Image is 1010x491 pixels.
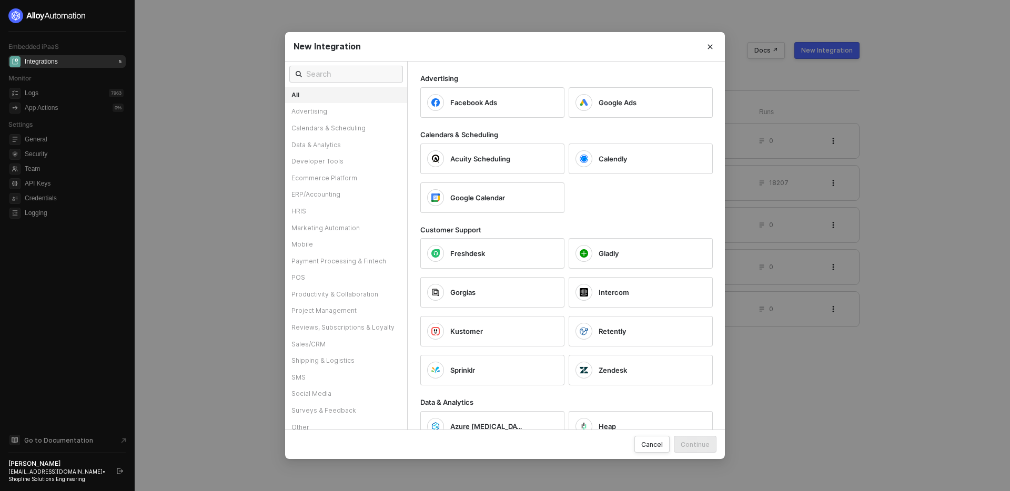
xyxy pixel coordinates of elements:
span: Retently [599,326,627,336]
img: icon [431,155,440,163]
span: Heap [599,422,616,431]
span: icon-search [296,70,302,78]
span: Azure [MEDICAL_DATA] Analytics [450,422,525,431]
div: Payment Processing & Fintech [285,253,407,270]
div: Developer Tools [285,153,407,170]
div: Ecommerce Platform [285,170,407,187]
div: Advertising [285,103,407,120]
img: icon [580,422,588,431]
button: Cancel [634,436,670,453]
span: Kustomer [450,326,483,336]
div: Marketing Automation [285,220,407,237]
div: Productivity & Collaboration [285,286,407,303]
img: icon [431,249,440,258]
div: Social Media [285,385,407,402]
div: Project Management [285,302,407,319]
button: Continue [674,436,716,453]
img: icon [580,155,588,163]
div: POS [285,269,407,286]
div: Shipping & Logistics [285,352,407,369]
div: Cancel [641,440,663,449]
div: SMS [285,369,407,386]
div: Sales/CRM [285,336,407,353]
span: Acuity Scheduling [450,154,510,163]
span: Zendesk [599,365,627,375]
div: Advertising [420,74,725,83]
span: Intercom [599,288,629,297]
img: icon [580,98,588,107]
img: icon [580,327,588,335]
div: Customer Support [420,226,725,234]
div: Calendars & Scheduling [285,120,407,137]
div: Reviews, Subscriptions & Loyalty [285,319,407,336]
div: New Integration [294,41,716,52]
div: All [285,87,407,104]
span: Google Calendar [450,193,505,202]
img: icon [431,193,440,202]
span: Sprinklr [450,365,475,375]
img: icon [431,366,440,374]
button: Close [695,32,725,62]
div: ERP/Accounting [285,186,407,203]
span: Facebook Ads [450,98,497,107]
input: Search [306,68,397,80]
div: Surveys & Feedback [285,402,407,419]
img: icon [580,249,588,258]
div: Other [285,419,407,436]
img: icon [431,422,440,431]
img: icon [431,327,440,335]
span: Gorgias [450,288,476,297]
img: icon [431,98,440,107]
div: HRIS [285,203,407,220]
span: Calendly [599,154,628,163]
img: icon [431,288,440,296]
div: Mobile [285,236,407,253]
img: icon [580,288,588,296]
span: Google Ads [599,98,637,107]
div: Data & Analytics [285,137,407,154]
img: icon [580,366,588,374]
div: Calendars & Scheduling [420,130,725,139]
span: Gladly [599,249,619,258]
div: Data & Analytics [420,398,725,407]
span: Freshdesk [450,249,485,258]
